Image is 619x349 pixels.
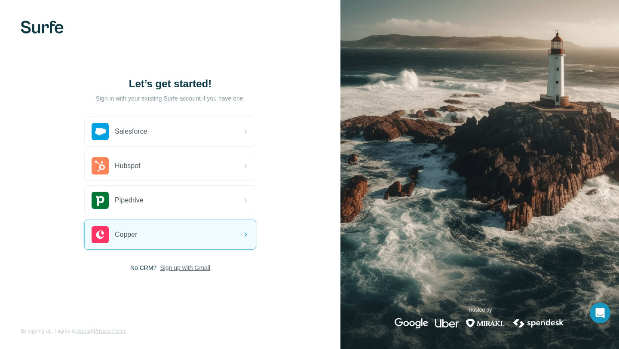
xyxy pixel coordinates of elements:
[94,328,126,334] a: Privacy Policy
[76,328,90,334] a: Terms
[21,21,64,34] img: Surfe's logo
[84,77,256,91] h1: Let’s get started!
[92,192,109,209] img: pipedrive's logo
[590,303,610,323] div: Open Intercom Messenger
[435,318,459,328] img: uber's logo
[115,230,137,240] span: Copper
[92,157,109,174] img: hubspot's logo
[92,226,109,243] img: copper's logo
[115,195,144,205] span: Pipedrive
[466,318,505,328] img: mirakl's logo
[92,123,109,140] img: salesforce's logo
[468,306,492,314] p: Trusted by
[115,126,147,137] span: Salesforce
[115,161,141,171] span: Hubspot
[160,263,210,272] button: Sign up with Gmail
[21,327,126,335] span: By signing up, I agree to &
[130,263,156,272] span: No CRM?
[395,318,428,328] img: google's logo
[95,94,245,103] p: Sign in with your existing Surfe account if you have one.
[512,318,565,328] img: spendesk's logo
